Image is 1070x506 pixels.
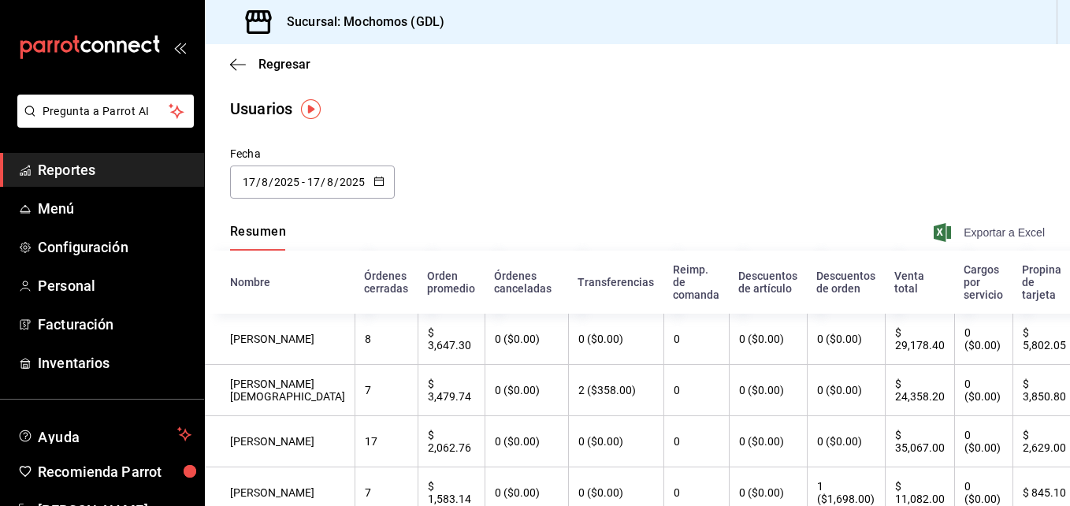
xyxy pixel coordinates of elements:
[418,365,485,416] th: $ 3,479.74
[807,251,885,314] th: Descuentos de orden
[301,99,321,119] img: Tooltip marker
[485,416,568,467] th: 0 ($0.00)
[663,365,729,416] th: 0
[663,251,729,314] th: Reimp. de comanda
[321,176,325,188] span: /
[38,425,171,444] span: Ayuda
[729,314,807,365] th: 0 ($0.00)
[339,176,366,188] input: Year
[355,314,418,365] th: 8
[807,416,885,467] th: 0 ($0.00)
[230,224,286,251] div: navigation tabs
[937,223,1045,242] button: Exportar a Excel
[807,365,885,416] th: 0 ($0.00)
[230,146,395,162] div: Fecha
[38,275,191,296] span: Personal
[568,365,663,416] th: 2 ($358.00)
[729,416,807,467] th: 0 ($0.00)
[261,176,269,188] input: Month
[485,251,568,314] th: Órdenes canceladas
[205,416,355,467] th: [PERSON_NAME]
[274,13,444,32] h3: Sucursal: Mochomos (GDL)
[355,365,418,416] th: 7
[418,416,485,467] th: $ 2,062.76
[485,314,568,365] th: 0 ($0.00)
[355,251,418,314] th: Órdenes cerradas
[269,176,273,188] span: /
[17,95,194,128] button: Pregunta a Parrot AI
[205,251,355,314] th: Nombre
[326,176,334,188] input: Month
[38,461,191,482] span: Recomienda Parrot
[256,176,261,188] span: /
[43,103,169,120] span: Pregunta a Parrot AI
[205,365,355,416] th: [PERSON_NAME][DEMOGRAPHIC_DATA]
[334,176,339,188] span: /
[355,416,418,467] th: 17
[273,176,300,188] input: Year
[885,314,954,365] th: $ 29,178.40
[568,416,663,467] th: 0 ($0.00)
[954,314,1012,365] th: 0 ($0.00)
[38,314,191,335] span: Facturación
[885,416,954,467] th: $ 35,067.00
[663,416,729,467] th: 0
[418,314,485,365] th: $ 3,647.30
[230,57,310,72] button: Regresar
[173,41,186,54] button: open_drawer_menu
[230,97,292,121] div: Usuarios
[663,314,729,365] th: 0
[729,365,807,416] th: 0 ($0.00)
[954,365,1012,416] th: 0 ($0.00)
[38,159,191,180] span: Reportes
[242,176,256,188] input: Day
[38,352,191,374] span: Inventarios
[418,251,485,314] th: Orden promedio
[568,251,663,314] th: Transferencias
[38,198,191,219] span: Menú
[885,365,954,416] th: $ 24,358.20
[954,416,1012,467] th: 0 ($0.00)
[954,251,1012,314] th: Cargos por servicio
[302,176,305,188] span: -
[205,314,355,365] th: [PERSON_NAME]
[11,114,194,131] a: Pregunta a Parrot AI
[807,314,885,365] th: 0 ($0.00)
[38,236,191,258] span: Configuración
[485,365,568,416] th: 0 ($0.00)
[230,224,286,251] button: Resumen
[729,251,807,314] th: Descuentos de artículo
[885,251,954,314] th: Venta total
[307,176,321,188] input: Day
[568,314,663,365] th: 0 ($0.00)
[258,57,310,72] span: Regresar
